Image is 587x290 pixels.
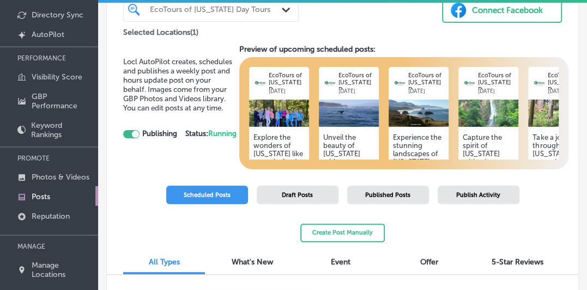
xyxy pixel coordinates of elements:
[463,133,514,256] h5: Capture the spirit of [US_STATE] with a journey that suits your style! From the allure of [GEOGRA...
[532,133,584,256] h5: Take a journey through [US_STATE]’s natural wonders with unforgettable tours led by [PERSON_NAME]...
[282,192,313,199] span: Draft Posts
[149,257,180,267] span: All Types
[253,133,305,256] h5: Explore the wonders of [US_STATE] like never before! Whether it's the serene beauty of [GEOGRAPHI...
[269,89,305,95] p: [DATE]
[548,89,584,95] p: [DATE]
[458,100,518,127] img: e0bf42e5-6c1d-4fc8-b36d-febfe0afabbfMFalls7937334m.JPG
[184,192,231,199] span: Scheduled Posts
[150,5,283,14] div: EcoTours of [US_STATE] Day Tours
[253,76,267,90] img: logo
[393,76,407,90] img: logo
[32,10,83,20] p: Directory Sync
[478,89,514,95] p: [DATE]
[323,76,337,90] img: logo
[123,103,223,113] span: You can edit posts at any time.
[123,23,198,37] p: Selected Locations ( 1 )
[232,257,273,267] span: What's New
[331,257,350,267] span: Event
[123,57,232,103] span: Locl AutoPilot creates, schedules and publishes a weekly post and hours update post on your behal...
[208,129,237,138] span: Running
[456,192,500,199] span: Publish Activity
[338,89,374,95] p: [DATE]
[548,72,584,89] p: EcoTours of [US_STATE] D...
[32,212,70,221] p: Reputation
[408,72,444,89] p: EcoTours of [US_STATE] D...
[32,261,93,279] p: Manage Locations
[142,129,177,138] strong: Publishing
[32,172,89,182] p: Photos & Videos
[472,2,543,18] div: Connect Facebook
[338,72,374,89] p: EcoTours of [US_STATE] D...
[269,72,305,89] p: EcoTours of [US_STATE] D...
[393,133,444,256] h5: Experience the stunning landscapes of [US_STATE] through an unforgettable tour! From the majestic...
[532,76,546,90] img: logo
[239,45,568,54] h3: Preview of upcoming scheduled posts:
[185,129,237,138] strong: Status:
[249,100,309,127] img: 170692758332370dad-6b5e-4d7f-ab15-412614f41dee_2024-02-02.jpg
[32,192,50,201] p: Posts
[32,72,82,82] p: Visibility Score
[408,89,444,95] p: [DATE]
[389,100,449,127] img: 1611708889image_ef62beee-4e0b-4a94-b101-85c4538e7a26.jpg
[319,100,379,127] img: 1611708900image_e6d35f6f-05a8-476b-bd25-7b04175b3356.jpg
[32,30,64,39] p: AutoPilot
[300,224,385,243] button: Create Post Manually
[492,257,543,267] span: 5-Star Reviews
[463,76,476,90] img: logo
[365,192,410,199] span: Published Posts
[32,92,93,110] p: GBP Performance
[31,121,93,139] p: Keyword Rankings
[420,257,438,267] span: Offer
[478,72,514,89] p: EcoTours of [US_STATE] D...
[323,133,374,256] h5: Unveil the beauty of [US_STATE] with customized tours designed to fit your interests and schedule...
